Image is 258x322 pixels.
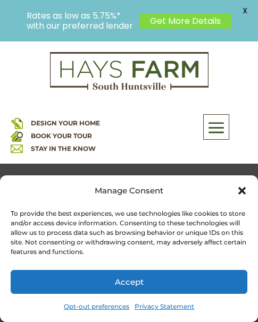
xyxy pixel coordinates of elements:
img: design your home [11,117,23,129]
a: Privacy Statement [135,299,194,314]
a: DESIGN YOUR HOME [31,119,100,127]
a: Get More Details [139,13,231,29]
p: Rates as low as 5.75%* with our preferred lender [27,11,134,31]
a: Opt-out preferences [64,299,129,314]
img: Logo [50,52,209,90]
span: X [237,3,253,19]
div: Close dialog [237,185,247,196]
button: Accept [11,270,247,294]
a: STAY IN THE KNOW [31,145,96,152]
img: book your home tour [11,130,23,142]
div: Manage Consent [95,183,163,198]
a: hays farm homes huntsville development [50,83,209,92]
a: BOOK YOUR TOUR [31,132,92,140]
div: To provide the best experiences, we use technologies like cookies to store and/or access device i... [11,209,247,257]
